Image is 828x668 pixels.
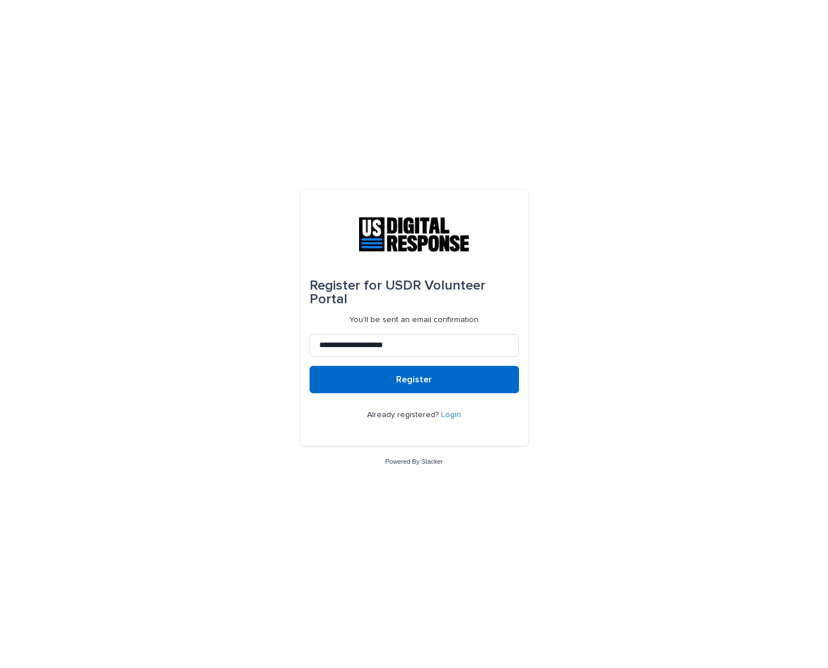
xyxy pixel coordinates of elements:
[396,375,432,384] span: Register
[349,315,479,325] p: You'll be sent an email confirmation
[441,411,461,419] a: Login
[310,366,519,393] button: Register
[310,270,519,315] div: USDR Volunteer Portal
[310,279,382,292] span: Register for
[359,217,468,251] img: N0FYVoH1RkKBnLN4Nruq
[367,411,441,419] span: Already registered?
[385,458,443,465] a: Powered By Stacker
